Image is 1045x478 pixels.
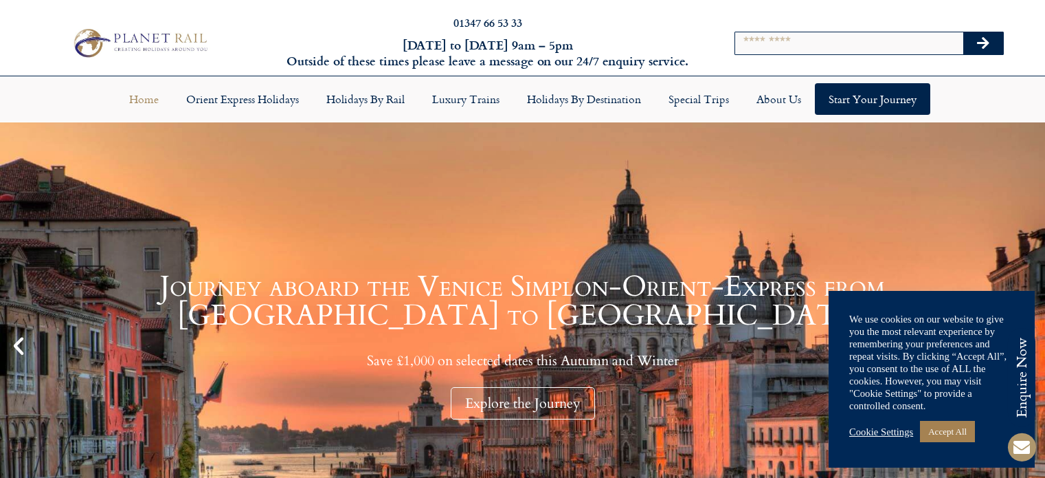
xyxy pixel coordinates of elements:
[7,83,1038,115] nav: Menu
[313,83,418,115] a: Holidays by Rail
[453,14,522,30] a: 01347 66 53 33
[451,387,595,420] div: Explore the Journey
[655,83,743,115] a: Special Trips
[849,313,1014,412] div: We use cookies on our website to give you the most relevant experience by remembering your prefer...
[513,83,655,115] a: Holidays by Destination
[849,426,913,438] a: Cookie Settings
[963,32,1003,54] button: Search
[920,421,975,442] a: Accept All
[115,83,172,115] a: Home
[815,83,930,115] a: Start your Journey
[34,352,1011,369] p: Save £1,000 on selected dates this Autumn and Winter
[743,83,815,115] a: About Us
[282,37,693,69] h6: [DATE] to [DATE] 9am – 5pm Outside of these times please leave a message on our 24/7 enquiry serv...
[418,83,513,115] a: Luxury Trains
[172,83,313,115] a: Orient Express Holidays
[34,272,1011,330] h1: Journey aboard the Venice Simplon-Orient-Express from [GEOGRAPHIC_DATA] to [GEOGRAPHIC_DATA]
[7,334,30,358] div: Previous slide
[68,25,211,61] img: Planet Rail Train Holidays Logo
